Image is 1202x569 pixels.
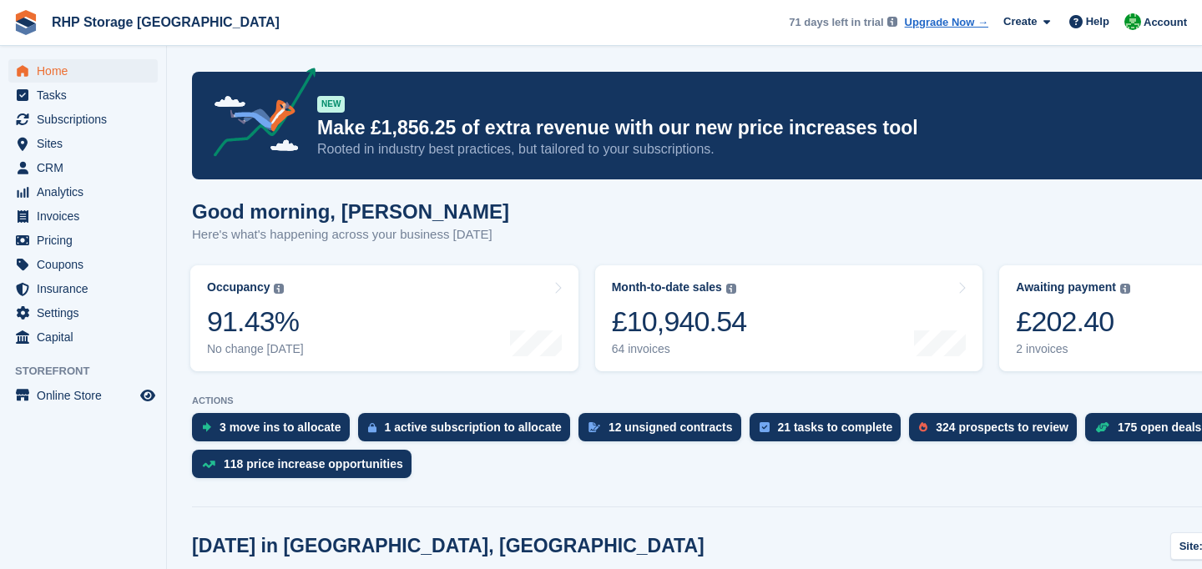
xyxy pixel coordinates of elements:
[37,277,137,300] span: Insurance
[192,535,705,557] h2: [DATE] in [GEOGRAPHIC_DATA], [GEOGRAPHIC_DATA]
[8,229,158,252] a: menu
[588,422,600,432] img: contract_signature_icon-13c848040528278c33f63329250d36e43548de30e8caae1d1a13099fd9432cc5.svg
[612,305,747,339] div: £10,940.54
[612,280,722,295] div: Month-to-date sales
[1144,14,1187,31] span: Account
[37,325,137,349] span: Capital
[37,180,137,204] span: Analytics
[1003,13,1037,30] span: Create
[317,96,345,113] div: NEW
[1120,284,1130,294] img: icon-info-grey-7440780725fd019a000dd9b08b2336e03edf1995a4989e88bcd33f0948082b44.svg
[789,14,883,31] span: 71 days left in trial
[8,59,158,83] a: menu
[37,301,137,325] span: Settings
[13,10,38,35] img: stora-icon-8386f47178a22dfd0bd8f6a31ec36ba5ce8667c1dd55bd0f319d3a0aa187defe.svg
[8,108,158,131] a: menu
[207,342,304,356] div: No change [DATE]
[37,384,137,407] span: Online Store
[274,284,284,294] img: icon-info-grey-7440780725fd019a000dd9b08b2336e03edf1995a4989e88bcd33f0948082b44.svg
[1118,420,1201,434] div: 175 open deals
[37,132,137,155] span: Sites
[207,280,270,295] div: Occupancy
[750,413,910,450] a: 21 tasks to complete
[612,342,747,356] div: 64 invoices
[385,420,562,434] div: 1 active subscription to allocate
[8,83,158,107] a: menu
[15,363,166,380] span: Storefront
[936,420,1068,434] div: 324 prospects to review
[37,156,137,179] span: CRM
[8,277,158,300] a: menu
[37,83,137,107] span: Tasks
[190,265,578,371] a: Occupancy 91.43% No change [DATE]
[37,204,137,228] span: Invoices
[37,59,137,83] span: Home
[726,284,736,294] img: icon-info-grey-7440780725fd019a000dd9b08b2336e03edf1995a4989e88bcd33f0948082b44.svg
[192,200,509,223] h1: Good morning, [PERSON_NAME]
[887,17,897,27] img: icon-info-grey-7440780725fd019a000dd9b08b2336e03edf1995a4989e88bcd33f0948082b44.svg
[37,253,137,276] span: Coupons
[760,422,770,432] img: task-75834270c22a3079a89374b754ae025e5fb1db73e45f91037f5363f120a921f8.svg
[8,325,158,349] a: menu
[905,14,988,31] a: Upgrade Now →
[778,420,893,434] div: 21 tasks to complete
[909,413,1085,450] a: 324 prospects to review
[8,384,158,407] a: menu
[8,156,158,179] a: menu
[578,413,750,450] a: 12 unsigned contracts
[202,461,215,468] img: price_increase_opportunities-93ffe204e8149a01c8c9dc8f82e8f89637d9d84a8eef4429ea346261dce0b2c0.svg
[8,204,158,228] a: menu
[138,385,158,405] a: Preview store
[37,108,137,131] span: Subscriptions
[358,413,578,450] a: 1 active subscription to allocate
[207,305,304,339] div: 91.43%
[192,413,358,450] a: 3 move ins to allocate
[368,422,376,433] img: active_subscription_to_allocate_icon-d502201f5373d7db506a760aba3b589e785aa758c864c3986d89f69b8ff3...
[192,450,420,486] a: 118 price increase opportunities
[199,68,316,163] img: price-adjustments-announcement-icon-8257ccfd72463d97f412b2fc003d46551f7dbcb40ab6d574587a9cd5c0d94...
[1016,280,1116,295] div: Awaiting payment
[37,229,137,252] span: Pricing
[609,420,733,434] div: 12 unsigned contracts
[8,253,158,276] a: menu
[1124,13,1141,30] img: Rod
[192,225,509,244] p: Here's what's happening across your business [DATE]
[45,8,286,36] a: RHP Storage [GEOGRAPHIC_DATA]
[8,132,158,155] a: menu
[202,422,211,432] img: move_ins_to_allocate_icon-fdf77a2bb77ea45bf5b3d319d69a93e2d87916cf1d5bf7949dd705db3b84f3ca.svg
[1095,421,1109,433] img: deal-1b604bf984904fb50ccaf53a9ad4b4a5d6e5aea283cecdc64d6e3604feb123c2.svg
[224,457,403,471] div: 118 price increase opportunities
[1016,342,1130,356] div: 2 invoices
[595,265,983,371] a: Month-to-date sales £10,940.54 64 invoices
[8,301,158,325] a: menu
[1016,305,1130,339] div: £202.40
[919,422,927,432] img: prospect-51fa495bee0391a8d652442698ab0144808aea92771e9ea1ae160a38d050c398.svg
[1086,13,1109,30] span: Help
[220,420,341,434] div: 3 move ins to allocate
[8,180,158,204] a: menu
